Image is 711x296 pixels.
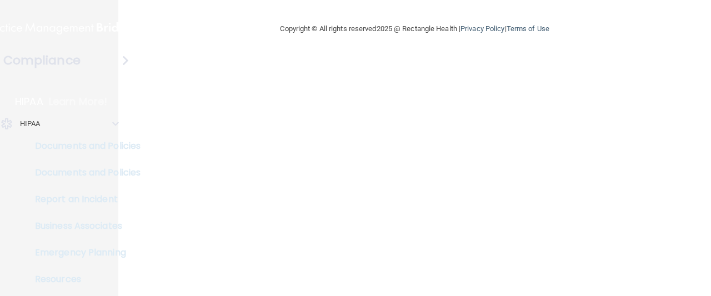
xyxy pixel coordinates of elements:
[7,167,159,178] p: Documents and Policies
[7,274,159,285] p: Resources
[7,247,159,258] p: Emergency Planning
[7,141,159,152] p: Documents and Policies
[15,95,43,108] p: HIPAA
[460,24,504,33] a: Privacy Policy
[3,53,81,68] h4: Compliance
[212,11,618,47] div: Copyright © All rights reserved 2025 @ Rectangle Health | |
[20,117,41,131] p: HIPAA
[507,24,549,33] a: Terms of Use
[7,220,159,232] p: Business Associates
[49,95,108,108] p: Learn More!
[7,194,159,205] p: Report an Incident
